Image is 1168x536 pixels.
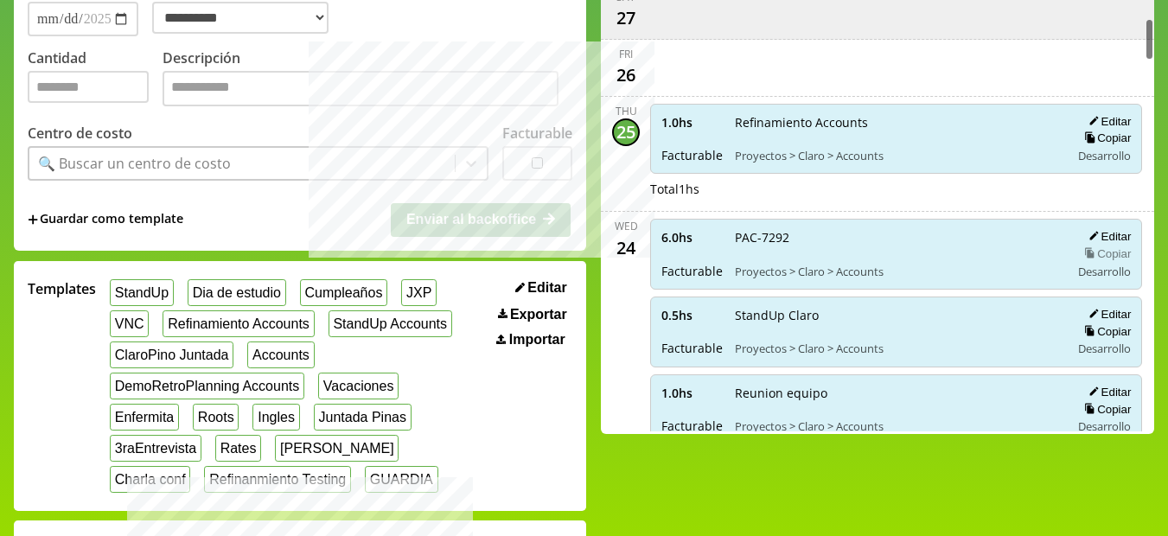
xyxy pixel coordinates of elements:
button: VNC [110,310,149,337]
span: Proyectos > Claro > Accounts [735,341,1058,356]
span: Desarrollo [1078,264,1131,279]
button: ClaroPino Juntada [110,341,233,368]
span: + [28,210,38,229]
span: Importar [509,332,565,348]
span: Reunion equipo [735,385,1058,401]
label: Facturable [502,124,572,143]
span: Facturable [661,147,723,163]
button: Refinamiento Accounts [163,310,314,337]
button: 3raEntrevista [110,435,201,462]
button: Copiar [1079,131,1131,145]
span: 6.0 hs [661,229,723,246]
button: Dia de estudio [188,279,286,306]
span: StandUp Claro [735,307,1058,323]
button: Copiar [1079,324,1131,339]
button: Ingles [252,404,299,431]
div: 25 [612,118,640,146]
button: Editar [1083,114,1131,129]
span: Facturable [661,340,723,356]
button: Editar [1083,307,1131,322]
div: 26 [612,61,640,89]
span: Proyectos > Claro > Accounts [735,418,1058,434]
span: +Guardar como template [28,210,183,229]
button: Juntada Pinas [314,404,412,431]
button: Vacaciones [318,373,399,399]
span: Editar [527,280,566,296]
span: Refinamiento Accounts [735,114,1058,131]
span: Desarrollo [1078,418,1131,434]
button: Enfermita [110,404,179,431]
button: Rates [215,435,261,462]
span: 0.5 hs [661,307,723,323]
button: DemoRetroPlanning Accounts [110,373,304,399]
label: Descripción [163,48,572,112]
select: Tipo de hora [152,2,329,34]
div: Total 1 hs [650,181,1142,197]
span: PAC-7292 [735,229,1058,246]
button: Editar [1083,385,1131,399]
div: 24 [612,233,640,261]
input: Cantidad [28,71,149,103]
span: Desarrollo [1078,148,1131,163]
button: Charla conf [110,466,190,493]
span: Proyectos > Claro > Accounts [735,264,1058,279]
button: Copiar [1079,246,1131,261]
label: Cantidad [28,48,163,112]
button: StandUp Accounts [329,310,452,337]
span: Templates [28,279,96,298]
button: Editar [510,279,572,297]
label: Centro de costo [28,124,132,143]
span: 1.0 hs [661,385,723,401]
div: Thu [616,104,637,118]
button: JXP [401,279,437,306]
button: Copiar [1079,402,1131,417]
span: Exportar [510,307,567,322]
button: Exportar [493,306,572,323]
span: Desarrollo [1078,341,1131,356]
button: [PERSON_NAME] [275,435,399,462]
div: Wed [615,219,638,233]
div: 27 [612,4,640,32]
button: Editar [1083,229,1131,244]
div: 🔍 Buscar un centro de costo [38,154,231,173]
span: Facturable [661,263,723,279]
button: StandUp [110,279,174,306]
div: Fri [619,47,633,61]
button: Refinanmiento Testing [204,466,351,493]
button: Roots [193,404,239,431]
button: Cumpleaños [300,279,387,306]
button: Accounts [247,341,314,368]
textarea: Descripción [163,71,558,107]
span: Facturable [661,418,723,434]
span: Proyectos > Claro > Accounts [735,148,1058,163]
button: GUARDIA [365,466,438,493]
span: 1.0 hs [661,114,723,131]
